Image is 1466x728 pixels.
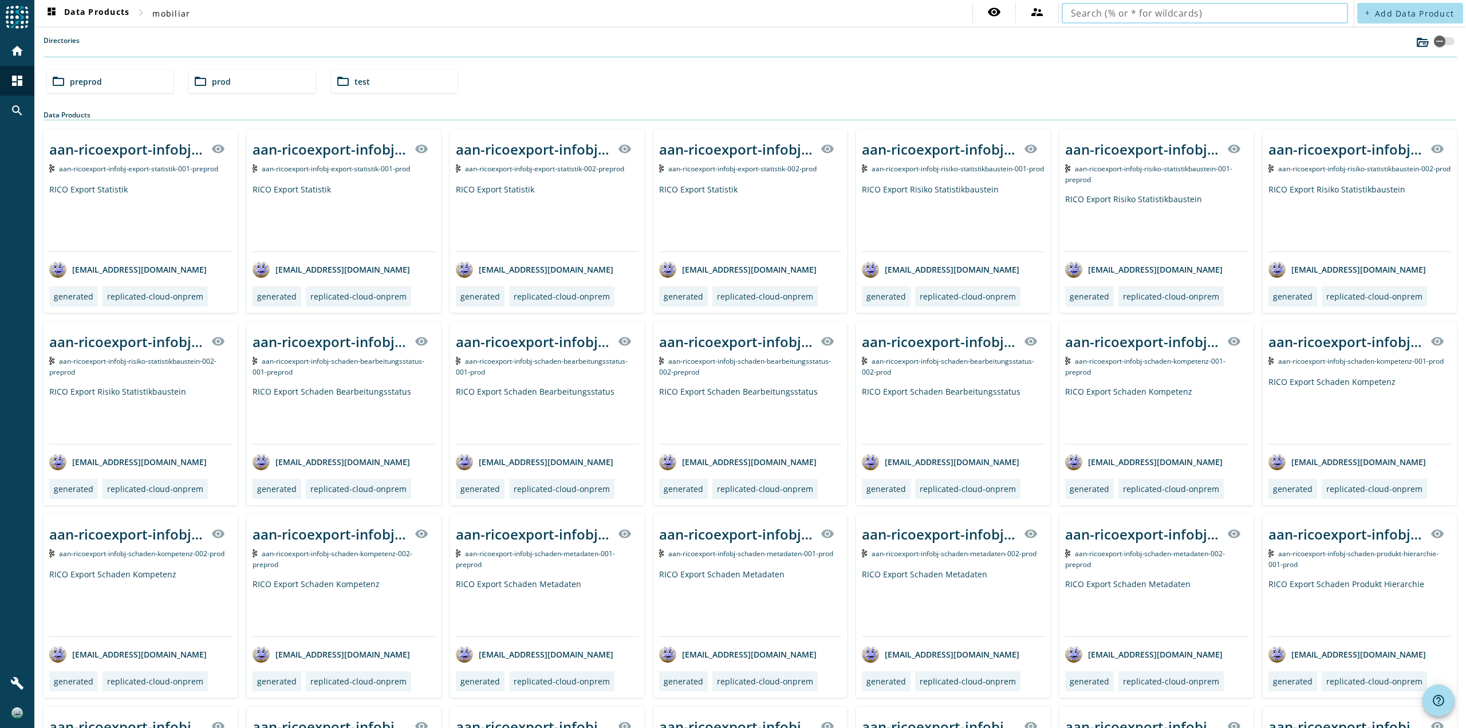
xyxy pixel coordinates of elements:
[659,164,664,172] img: Kafka Topic: aan-ricoexport-infobj-export-statistik-002-prod
[1065,453,1223,470] div: [EMAIL_ADDRESS][DOMAIN_NAME]
[1268,140,1424,159] div: aan-ricoexport-infobj-risiko-statistikbaustein-002-_stage_
[49,549,54,557] img: Kafka Topic: aan-ricoexport-infobj-schaden-kompetenz-002-prod
[253,579,435,636] div: RICO Export Schaden Kompetenz
[6,6,29,29] img: spoud-logo.svg
[336,74,350,88] mat-icon: folder_open
[862,261,879,278] img: avatar
[1326,676,1422,687] div: replicated-cloud-onprem
[11,707,23,719] img: 7d8f07496eb6c71a228eaac28f4573d5
[211,142,225,156] mat-icon: visibility
[456,164,461,172] img: Kafka Topic: aan-ricoexport-infobj-export-statistik-002-preprod
[253,140,408,159] div: aan-ricoexport-infobj-export-statistik-001-_stage_
[456,261,473,278] img: avatar
[1227,527,1241,541] mat-icon: visibility
[107,483,203,494] div: replicated-cloud-onprem
[1268,549,1439,569] span: Kafka Topic: aan-ricoexport-infobj-schaden-produkt-hierarchie-001-prod
[1326,291,1422,302] div: replicated-cloud-onprem
[456,646,473,663] img: avatar
[659,453,676,470] img: avatar
[862,164,867,172] img: Kafka Topic: aan-ricoexport-infobj-risiko-statistikbaustein-001-prod
[1070,676,1109,687] div: generated
[415,335,428,348] mat-icon: visibility
[659,140,814,159] div: aan-ricoexport-infobj-export-statistik-002-_stage_
[1123,483,1219,494] div: replicated-cloud-onprem
[354,76,370,87] span: test
[862,646,879,663] img: avatar
[866,676,906,687] div: generated
[465,164,624,174] span: Kafka Topic: aan-ricoexport-infobj-export-statistik-002-preprod
[1065,194,1248,251] div: RICO Export Risiko Statistikbaustein
[1268,646,1286,663] img: avatar
[49,261,66,278] img: avatar
[253,525,408,544] div: aan-ricoexport-infobj-schaden-kompetenz-002-_stage_
[54,676,93,687] div: generated
[460,676,500,687] div: generated
[862,453,1019,470] div: [EMAIL_ADDRESS][DOMAIN_NAME]
[456,579,639,636] div: RICO Export Schaden Metadaten
[456,356,628,377] span: Kafka Topic: aan-ricoexport-infobj-schaden-bearbeitungsstatus-001-prod
[717,483,813,494] div: replicated-cloud-onprem
[1227,335,1241,348] mat-icon: visibility
[862,386,1045,444] div: RICO Export Schaden Bearbeitungsstatus
[659,356,831,377] span: Kafka Topic: aan-ricoexport-infobj-schaden-bearbeitungsstatus-002-preprod
[456,184,639,251] div: RICO Export Statistik
[148,3,195,23] button: mobiliar
[862,549,867,557] img: Kafka Topic: aan-ricoexport-infobj-schaden-metadaten-002-prod
[1070,483,1109,494] div: generated
[659,184,842,251] div: RICO Export Statistik
[253,357,258,365] img: Kafka Topic: aan-ricoexport-infobj-schaden-bearbeitungsstatus-001-preprod
[659,386,842,444] div: RICO Export Schaden Bearbeitungsstatus
[49,140,204,159] div: aan-ricoexport-infobj-export-statistik-001-_stage_
[821,527,834,541] mat-icon: visibility
[1227,142,1241,156] mat-icon: visibility
[872,164,1044,174] span: Kafka Topic: aan-ricoexport-infobj-risiko-statistikbaustein-001-prod
[253,549,258,557] img: Kafka Topic: aan-ricoexport-infobj-schaden-kompetenz-002-preprod
[10,44,24,58] mat-icon: home
[152,8,190,19] span: mobiliar
[45,6,129,20] span: Data Products
[1268,376,1451,444] div: RICO Export Schaden Kompetenz
[310,291,407,302] div: replicated-cloud-onprem
[1065,549,1225,569] span: Kafka Topic: aan-ricoexport-infobj-schaden-metadaten-002-preprod
[514,291,610,302] div: replicated-cloud-onprem
[456,386,639,444] div: RICO Export Schaden Bearbeitungsstatus
[1268,549,1274,557] img: Kafka Topic: aan-ricoexport-infobj-schaden-produkt-hierarchie-001-prod
[618,335,632,348] mat-icon: visibility
[862,646,1019,663] div: [EMAIL_ADDRESS][DOMAIN_NAME]
[1024,527,1038,541] mat-icon: visibility
[659,453,817,470] div: [EMAIL_ADDRESS][DOMAIN_NAME]
[49,453,66,470] img: avatar
[821,142,834,156] mat-icon: visibility
[717,676,813,687] div: replicated-cloud-onprem
[253,646,270,663] img: avatar
[872,549,1037,558] span: Kafka Topic: aan-ricoexport-infobj-schaden-metadaten-002-prod
[45,6,58,20] mat-icon: dashboard
[514,676,610,687] div: replicated-cloud-onprem
[253,453,270,470] img: avatar
[1432,694,1445,707] mat-icon: help_outline
[257,483,297,494] div: generated
[257,676,297,687] div: generated
[659,261,676,278] img: avatar
[1375,8,1454,19] span: Add Data Product
[1268,646,1426,663] div: [EMAIL_ADDRESS][DOMAIN_NAME]
[44,110,1457,120] div: Data Products
[1065,453,1082,470] img: avatar
[1123,291,1219,302] div: replicated-cloud-onprem
[1268,525,1424,544] div: aan-ricoexport-infobj-schaden-produkt-hierarchie-001-_stage_
[456,453,613,470] div: [EMAIL_ADDRESS][DOMAIN_NAME]
[920,676,1016,687] div: replicated-cloud-onprem
[1065,549,1070,557] img: Kafka Topic: aan-ricoexport-infobj-schaden-metadaten-002-preprod
[1065,386,1248,444] div: RICO Export Schaden Kompetenz
[253,261,410,278] div: [EMAIL_ADDRESS][DOMAIN_NAME]
[310,483,407,494] div: replicated-cloud-onprem
[659,646,676,663] img: avatar
[253,549,413,569] span: Kafka Topic: aan-ricoexport-infobj-schaden-kompetenz-002-preprod
[862,569,1045,636] div: RICO Export Schaden Metadaten
[310,676,407,687] div: replicated-cloud-onprem
[1070,291,1109,302] div: generated
[460,291,500,302] div: generated
[1065,332,1220,351] div: aan-ricoexport-infobj-schaden-kompetenz-001-_stage_
[659,332,814,351] div: aan-ricoexport-infobj-schaden-bearbeitungsstatus-002-_stage_
[664,676,703,687] div: generated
